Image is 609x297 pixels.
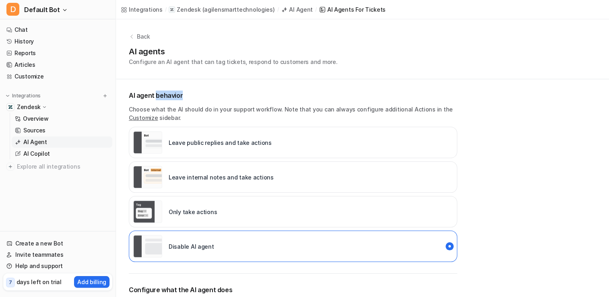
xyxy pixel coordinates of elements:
div: AI Agent [289,5,313,14]
a: AI Agents for tickets [319,5,386,14]
a: History [3,36,112,47]
img: Leave public replies and take actions [133,131,162,154]
a: AI Agent [12,136,112,148]
a: Invite teammates [3,249,112,260]
div: paused::disabled [129,231,457,262]
p: Back [137,32,150,41]
span: / [165,6,167,13]
img: Leave internal notes and take actions [133,166,162,188]
p: AI Agent [23,138,47,146]
a: Customize [3,71,112,82]
p: Only take actions [169,208,217,216]
p: Overview [23,115,49,123]
p: 7 [9,279,12,286]
span: D [6,3,19,16]
img: explore all integrations [6,163,14,171]
span: / [315,6,317,13]
p: Configure an AI agent that can tag tickets, respond to customers and more. [129,58,337,66]
img: expand menu [5,93,10,99]
span: Explore all integrations [17,160,109,173]
a: Chat [3,24,112,35]
a: Integrations [121,5,163,14]
h1: AI agents [129,45,337,58]
p: Add billing [77,278,106,286]
div: live::external_reply [129,127,457,158]
div: Integrations [129,5,163,14]
p: AI Copilot [23,150,50,158]
button: Add billing [74,276,109,288]
img: Disable AI agent [133,235,162,258]
a: AI Copilot [12,148,112,159]
p: Zendesk [17,103,41,111]
img: Only take actions [133,200,162,223]
span: Default Bot [24,4,60,15]
a: Help and support [3,260,112,272]
p: Zendesk [177,6,200,14]
p: Leave internal notes and take actions [169,173,274,181]
p: Leave public replies and take actions [169,138,272,147]
div: live::disabled [129,196,457,227]
span: / [277,6,279,13]
button: Integrations [3,92,43,100]
a: Create a new Bot [3,238,112,249]
a: Customize [129,114,158,121]
img: Zendesk [8,105,13,109]
h2: Configure what the AI agent does [129,285,457,295]
div: live::internal_reply [129,161,457,193]
p: AI agent behavior [129,91,457,100]
img: menu_add.svg [102,93,108,99]
a: AI Agent [281,5,313,14]
a: Reports [3,47,112,59]
div: AI Agents for tickets [327,5,386,14]
p: Sources [23,126,45,134]
p: ( agilensmarttechnologies ) [202,6,275,14]
p: Integrations [12,93,41,99]
a: Overview [12,113,112,124]
p: Choose what the AI should do in your support workflow. Note that you can always configure additio... [129,105,457,122]
p: days left on trial [17,278,62,286]
a: Explore all integrations [3,161,112,172]
p: Disable AI agent [169,242,214,251]
a: Sources [12,125,112,136]
a: Articles [3,59,112,70]
a: Zendesk(agilensmarttechnologies) [169,6,275,14]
